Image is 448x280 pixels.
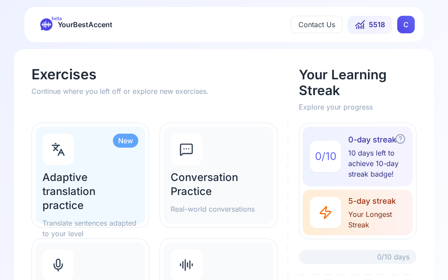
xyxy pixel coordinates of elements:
span: 0-day streak [348,134,406,146]
p: Explore your progress [299,102,416,112]
span: 5518 [369,19,385,30]
span: 0/10 days [377,252,409,262]
span: YourBestAccent [58,18,112,31]
button: 5518 [348,16,392,33]
h1: Exercises [31,67,288,82]
a: NewAdaptive translation practiceTranslate sentences adapted to your level [31,123,149,228]
span: 5-day streak [348,195,413,207]
h2: Conversation Practice [171,170,266,198]
p: Continue where you left off or explore new exercises. [31,86,288,96]
button: CC [397,16,415,33]
div: New [113,134,138,148]
p: Translate sentences adapted to your level [42,218,138,239]
button: Contact Us [291,16,343,33]
span: 0 / 10 [315,149,336,163]
div: C [397,16,415,33]
a: Conversation PracticeReal-world conversations [160,123,277,228]
a: betaYourBestAccent [33,18,119,31]
span: 10 days left to achieve 10-day streak badge! [348,148,406,179]
span: beta [52,15,62,22]
h2: Adaptive translation practice [42,170,138,213]
p: Real-world conversations [171,204,266,214]
span: Your Longest Streak [348,209,413,230]
h2: Your Learning Streak [299,67,416,98]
